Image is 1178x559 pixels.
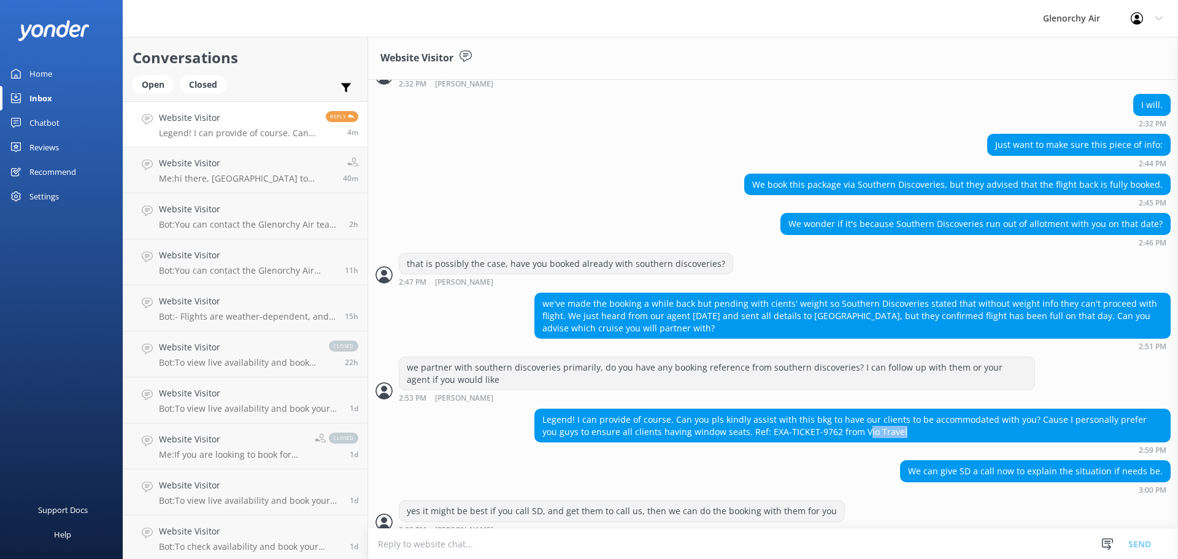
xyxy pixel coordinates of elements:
a: Website VisitorLegend! I can provide of course. Can you pls kindly assist with this bkg to have o... [123,101,368,147]
span: 04:45pm 18-Aug-2025 (UTC +12:00) Pacific/Auckland [345,357,358,368]
p: Bot: You can contact the Glenorchy Air team at 0800 676 264 or [PHONE_NUMBER], or by emailing [EM... [159,219,340,230]
span: 03:33am 19-Aug-2025 (UTC +12:00) Pacific/Auckland [345,265,358,276]
div: 02:51pm 19-Aug-2025 (UTC +12:00) Pacific/Auckland [534,342,1171,350]
div: Settings [29,184,59,209]
p: Bot: You can contact the Glenorchy Air team at 0800 676 264 or [PHONE_NUMBER], or by emailing [EM... [159,265,336,276]
strong: 2:51 PM [1139,343,1166,350]
span: [PERSON_NAME] [435,80,493,88]
span: [PERSON_NAME] [435,395,493,403]
div: We can give SD a call now to explain the situation if needs be. [901,461,1170,482]
div: that is possibly the case, have you booked already with southern discoveries? [399,253,733,274]
p: Legend! I can provide of course. Can you pls kindly assist with this bkg to have our clients to b... [159,128,317,139]
span: 10:02am 18-Aug-2025 (UTC +12:00) Pacific/Auckland [350,449,358,460]
h2: Conversations [133,46,358,69]
h4: Website Visitor [159,111,317,125]
div: Legend! I can provide of course. Can you pls kindly assist with this bkg to have our clients to b... [535,409,1170,442]
span: 02:59pm 19-Aug-2025 (UTC +12:00) Pacific/Auckland [347,127,358,137]
span: [PERSON_NAME] [435,526,493,534]
p: Bot: To check availability and book your experience, please visit [URL][DOMAIN_NAME]. [159,541,341,552]
h4: Website Visitor [159,525,341,538]
a: Website VisitorBot:To view live availability and book your experience, please visit [URL][DOMAIN_... [123,331,368,377]
div: Reviews [29,135,59,160]
div: I will. [1134,94,1170,115]
p: Bot: - Flights are weather-dependent, and if we cannot fly due to adverse weather, we will attemp... [159,311,336,322]
div: 02:32pm 19-Aug-2025 (UTC +12:00) Pacific/Auckland [399,79,683,88]
div: 02:47pm 19-Aug-2025 (UTC +12:00) Pacific/Auckland [399,277,733,287]
strong: 3:03 PM [399,526,426,534]
span: 12:34am 18-Aug-2025 (UTC +12:00) Pacific/Auckland [350,541,358,552]
p: Me: hi there, [GEOGRAPHIC_DATA] to [GEOGRAPHIC_DATA] is approximately a 35minute flight time each... [159,173,334,184]
h4: Website Visitor [159,249,336,262]
div: we partner with southern discoveries primarily, do you have any booking reference from southern d... [399,357,1034,390]
div: 02:59pm 19-Aug-2025 (UTC +12:00) Pacific/Auckland [534,445,1171,454]
div: 03:00pm 19-Aug-2025 (UTC +12:00) Pacific/Auckland [900,485,1171,494]
div: 02:32pm 19-Aug-2025 (UTC +12:00) Pacific/Auckland [1133,119,1171,128]
div: Support Docs [38,498,88,522]
a: Open [133,77,180,91]
span: 06:19am 18-Aug-2025 (UTC +12:00) Pacific/Auckland [350,495,358,506]
h4: Website Visitor [159,156,334,170]
span: closed [329,341,358,352]
a: Website VisitorBot:You can contact the Glenorchy Air team at 0800 676 264 or [PHONE_NUMBER], or b... [123,239,368,285]
div: Just want to make sure this piece of info: [988,134,1170,155]
p: Bot: To view live availability and book your experience, please visit [URL][DOMAIN_NAME]. [159,403,341,414]
span: closed [329,433,358,444]
div: We book this package via Southern Discoveries, but they advised that the flight back is fully boo... [745,174,1170,195]
span: Reply [326,111,358,122]
div: 02:44pm 19-Aug-2025 (UTC +12:00) Pacific/Auckland [987,159,1171,168]
div: Help [54,522,71,547]
div: Open [133,75,174,94]
h4: Website Visitor [159,295,336,308]
div: Inbox [29,86,52,110]
span: [PERSON_NAME] [435,279,493,287]
strong: 2:53 PM [399,395,426,403]
a: Website VisitorBot:You can contact the Glenorchy Air team at 0800 676 264 or [PHONE_NUMBER], or b... [123,193,368,239]
div: Home [29,61,52,86]
a: Website VisitorBot:To view live availability and book your experience, please visit [URL][DOMAIN_... [123,469,368,515]
h4: Website Visitor [159,387,341,400]
h4: Website Visitor [159,433,306,446]
strong: 2:44 PM [1139,160,1166,168]
p: Bot: To view live availability and book your experience, please visit [URL][DOMAIN_NAME]. [159,357,317,368]
img: yonder-white-logo.png [18,20,89,40]
p: Bot: To view live availability and book your experience, please visit [URL][DOMAIN_NAME]. [159,495,341,506]
strong: 2:32 PM [399,80,426,88]
a: Website VisitorMe:hi there, [GEOGRAPHIC_DATA] to [GEOGRAPHIC_DATA] is approximately a 35minute fl... [123,147,368,193]
strong: 2:32 PM [1139,120,1166,128]
strong: 3:00 PM [1139,487,1166,494]
a: Website VisitorBot:To view live availability and book your experience, please visit [URL][DOMAIN_... [123,377,368,423]
strong: 2:45 PM [1139,199,1166,207]
h4: Website Visitor [159,202,340,216]
div: 02:45pm 19-Aug-2025 (UTC +12:00) Pacific/Auckland [744,198,1171,207]
div: 03:03pm 19-Aug-2025 (UTC +12:00) Pacific/Auckland [399,525,845,534]
div: Closed [180,75,226,94]
div: we've made the booking a while back but pending with cients' weight so Southern Discoveries state... [535,293,1170,338]
strong: 2:46 PM [1139,239,1166,247]
div: We wonder if it's because Southern Discoveries run out of allotment with you on that date? [781,214,1170,234]
strong: 2:47 PM [399,279,426,287]
a: Website VisitorBot:- Flights are weather-dependent, and if we cannot fly due to adverse weather, ... [123,285,368,331]
span: 12:43pm 19-Aug-2025 (UTC +12:00) Pacific/Auckland [349,219,358,229]
div: Chatbot [29,110,60,135]
h3: Website Visitor [380,50,453,66]
span: 12:33pm 18-Aug-2025 (UTC +12:00) Pacific/Auckland [350,403,358,414]
a: Website VisitorMe:If you are looking to book for [DATE] onwards the prices will be differntclosed1d [123,423,368,469]
div: Recommend [29,160,76,184]
div: 02:46pm 19-Aug-2025 (UTC +12:00) Pacific/Auckland [780,238,1171,247]
div: 02:53pm 19-Aug-2025 (UTC +12:00) Pacific/Auckland [399,393,1035,403]
p: Me: If you are looking to book for [DATE] onwards the prices will be differnt [159,449,306,460]
strong: 2:59 PM [1139,447,1166,454]
h4: Website Visitor [159,479,341,492]
span: 11:10pm 18-Aug-2025 (UTC +12:00) Pacific/Auckland [345,311,358,322]
h4: Website Visitor [159,341,317,354]
div: yes it might be best if you call SD, and get them to call us, then we can do the booking with the... [399,501,844,522]
a: Closed [180,77,233,91]
span: 02:23pm 19-Aug-2025 (UTC +12:00) Pacific/Auckland [343,173,358,183]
